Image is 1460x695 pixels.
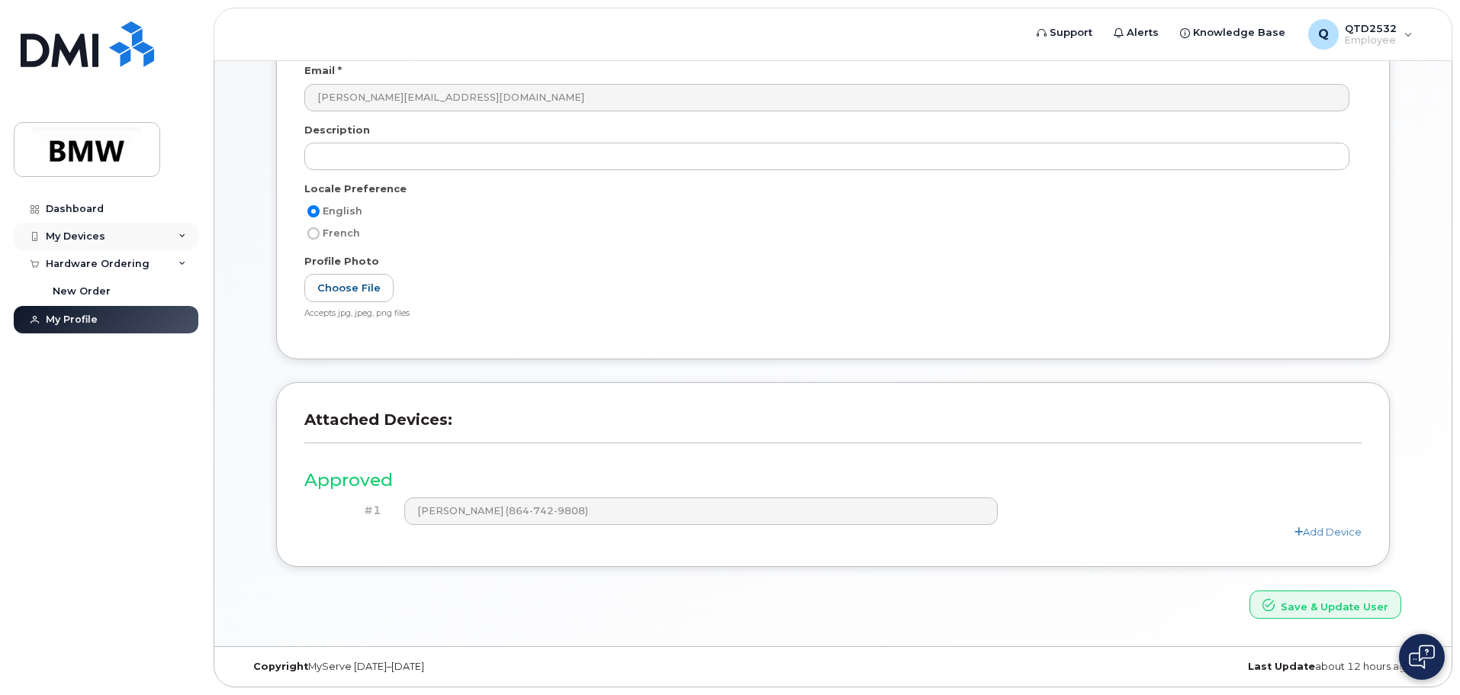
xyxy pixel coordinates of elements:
div: about 12 hours ago [1030,661,1424,673]
img: Open chat [1409,645,1435,669]
input: English [307,205,320,217]
label: Description [304,123,370,137]
span: Support [1050,25,1092,40]
div: Accepts jpg, jpeg, png files [304,308,1349,320]
h3: Attached Devices: [304,410,1362,443]
span: QTD2532 [1345,22,1397,34]
div: QTD2532 [1298,19,1423,50]
span: Alerts [1127,25,1159,40]
label: Choose File [304,274,394,302]
h3: Approved [304,471,1362,490]
span: English [323,205,362,217]
span: French [323,227,360,239]
label: Locale Preference [304,182,407,196]
button: Save & Update User [1249,590,1401,619]
a: Support [1026,18,1103,48]
a: Alerts [1103,18,1169,48]
a: Add Device [1294,526,1362,538]
label: Profile Photo [304,254,379,269]
h4: #1 [316,504,381,517]
strong: Last Update [1248,661,1315,672]
label: Email * [304,63,342,78]
strong: Copyright [253,661,308,672]
a: Knowledge Base [1169,18,1296,48]
div: MyServe [DATE]–[DATE] [242,661,636,673]
span: Q [1318,25,1329,43]
span: Employee [1345,34,1397,47]
span: Knowledge Base [1193,25,1285,40]
input: French [307,227,320,240]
